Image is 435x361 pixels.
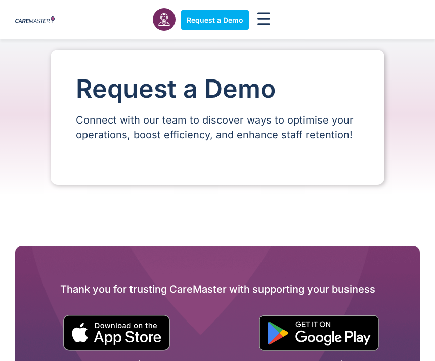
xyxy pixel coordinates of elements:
[259,315,379,351] img: "Get is on" Black Google play button.
[187,16,243,24] span: Request a Demo
[15,16,55,24] img: CareMaster Logo
[15,281,420,297] h2: Thank you for trusting CareMaster with supporting your business
[63,315,170,351] img: small black download on the apple app store button.
[76,113,359,142] p: Connect with our team to discover ways to optimise your operations, boost efficiency, and enhance...
[181,10,249,30] a: Request a Demo
[254,9,274,31] div: Menu Toggle
[76,75,359,103] h1: Request a Demo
